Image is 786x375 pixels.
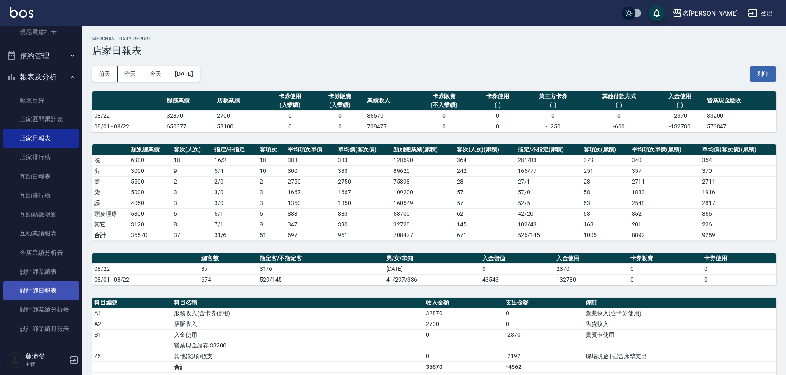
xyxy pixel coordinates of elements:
td: -132780 [655,121,705,132]
td: 226 [700,219,776,230]
a: 報表目錄 [3,91,79,110]
td: 現場現金 | 宿舍床墊支出 [584,351,776,361]
th: 科目名稱 [172,298,424,308]
td: 4050 [129,198,172,208]
td: 63 [581,208,630,219]
td: 3 / 0 [212,198,258,208]
button: save [649,5,665,21]
td: 0 [523,110,583,121]
div: 第三方卡券 [525,92,581,101]
div: 卡券使用 [475,92,521,101]
td: 3 / 0 [212,187,258,198]
td: 5300 [129,208,172,219]
div: 名[PERSON_NAME] [682,8,738,19]
th: 店販業績 [215,91,265,111]
td: 0 [473,110,523,121]
button: [DATE] [168,66,200,82]
button: 昨天 [118,66,143,82]
td: 1005 [581,230,630,240]
th: 指定客/不指定客 [258,253,384,264]
td: -4562 [504,361,584,372]
td: 51 [258,230,286,240]
th: 卡券使用 [702,253,776,264]
td: 貴賓卡使用 [584,329,776,340]
td: 32870 [165,110,215,121]
td: 店販收入 [172,319,424,329]
div: (-) [475,101,521,109]
td: 洗 [92,155,129,165]
h5: 葉沛瑩 [25,352,67,361]
td: 入金使用 [172,329,424,340]
p: 主管 [25,361,67,368]
td: 08/22 [92,110,165,121]
td: 6900 [129,155,172,165]
td: 3 [172,187,212,198]
div: (不入業績) [417,101,471,109]
td: 28 [455,176,516,187]
td: 7 / 1 [212,219,258,230]
td: 08/01 - 08/22 [92,121,165,132]
td: -600 [584,121,655,132]
td: 63 [581,198,630,208]
td: [DATE] [384,263,481,274]
div: (入業績) [267,101,313,109]
a: 設計師業績月報表 [3,319,79,338]
a: 互助排行榜 [3,186,79,205]
td: B1 [92,329,172,340]
td: 0 [702,263,776,274]
td: 2 [258,176,286,187]
th: 業績收入 [365,91,415,111]
td: 53700 [391,208,454,219]
td: 3 [258,198,286,208]
td: 390 [336,219,391,230]
td: -2370 [504,329,584,340]
td: 383 [336,155,391,165]
td: 347 [286,219,336,230]
th: 單均價(客次價)(累積) [700,144,776,155]
img: Logo [10,7,33,18]
td: 0 [424,329,504,340]
td: 3000 [129,165,172,176]
button: 今天 [143,66,169,82]
td: 866 [700,208,776,219]
th: 平均項次單價(累積) [630,144,700,155]
th: 客項次(累積) [581,144,630,155]
td: 370 [700,165,776,176]
td: 1883 [630,187,700,198]
td: 32720 [391,219,454,230]
a: 設計師排行榜 [3,338,79,357]
th: 平均項次單價 [286,144,336,155]
td: 1350 [286,198,336,208]
div: (-) [657,101,703,109]
td: 6 [172,208,212,219]
td: 0 [315,110,365,121]
td: 2750 [336,176,391,187]
td: 650377 [165,121,215,132]
td: 160549 [391,198,454,208]
a: 全店業績分析表 [3,243,79,262]
td: 57 [455,198,516,208]
div: 卡券使用 [267,92,313,101]
td: -2370 [655,110,705,121]
td: 201 [630,219,700,230]
td: 10 [258,165,286,176]
h3: 店家日報表 [92,45,776,56]
td: 354 [700,155,776,165]
td: 165 / 77 [516,165,581,176]
td: 護 [92,198,129,208]
td: 2 / 0 [212,176,258,187]
td: 0 [473,121,523,132]
td: 35570 [365,110,415,121]
td: 0 [584,110,655,121]
td: 852 [630,208,700,219]
td: 364 [455,155,516,165]
td: 0 [315,121,365,132]
button: 列印 [750,66,776,82]
td: 33200 [705,110,776,121]
table: a dense table [92,253,776,285]
td: 9 [172,165,212,176]
td: 357 [630,165,700,176]
td: 2370 [554,263,628,274]
th: 客次(人次)(累積) [455,144,516,155]
button: 報表及分析 [3,66,79,88]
